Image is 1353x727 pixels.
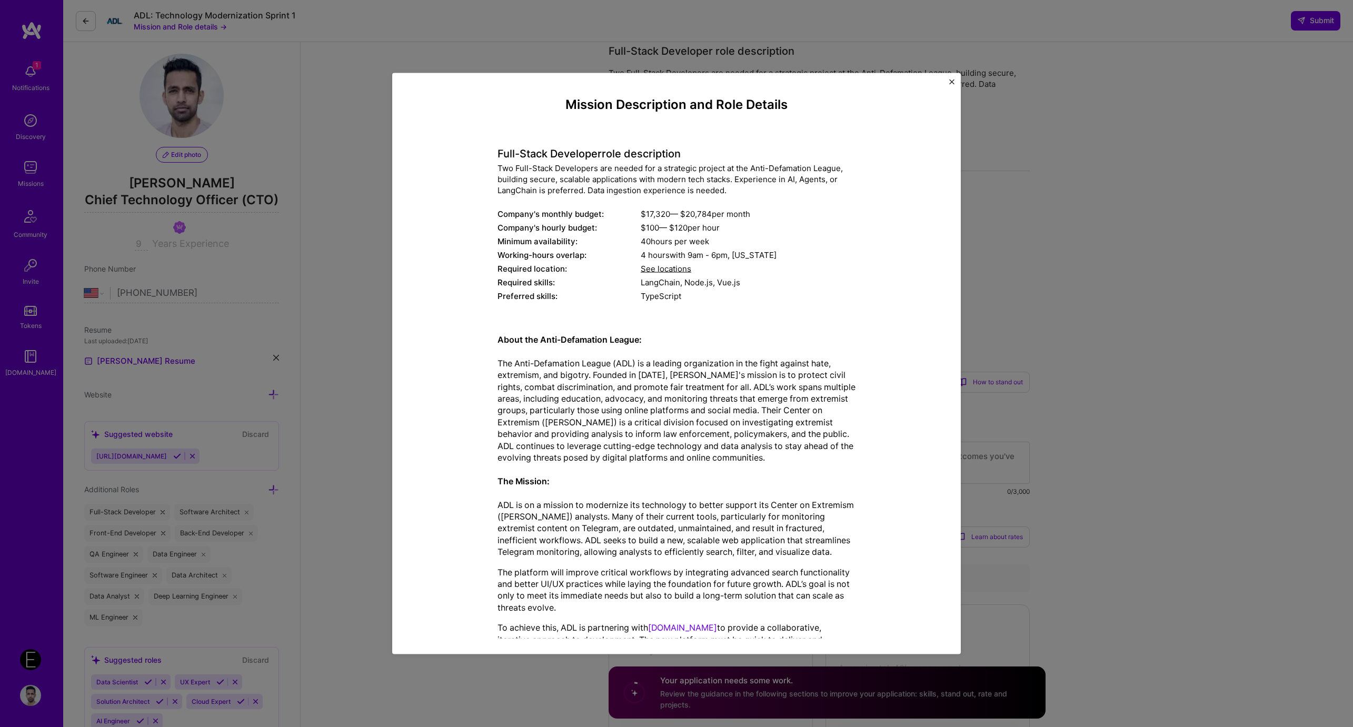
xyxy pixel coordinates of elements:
[498,249,641,260] div: Working-hours overlap:
[498,222,641,233] div: Company's hourly budget:
[641,290,855,301] div: TypeScript
[498,147,855,160] h4: Full-Stack Developer role description
[641,263,691,273] span: See locations
[498,622,855,692] p: To achieve this, ADL is partnering with to provide a collaborative, iterative approach to develop...
[641,208,855,219] div: $ 17,320 — $ 20,784 per month
[641,222,855,233] div: $ 100 — $ 120 per hour
[498,276,641,287] div: Required skills:
[641,276,855,287] div: LangChain, Node.js, Vue.js
[641,249,855,260] div: 4 hours with [US_STATE]
[498,263,641,274] div: Required location:
[498,97,855,112] h4: Mission Description and Role Details
[498,208,641,219] div: Company's monthly budget:
[498,475,550,486] strong: The Mission:
[498,290,641,301] div: Preferred skills:
[641,235,855,246] div: 40 hours per week
[498,566,855,613] p: The platform will improve critical workflows by integrating advanced search functionality and bet...
[685,250,732,260] span: 9am - 6pm ,
[648,622,717,633] a: [DOMAIN_NAME]
[498,334,642,344] strong: About the Anti-Defamation League:
[498,235,641,246] div: Minimum availability:
[949,79,954,90] button: Close
[498,333,855,557] p: The Anti-Defamation League (ADL) is a leading organization in the fight against hate, extremism, ...
[498,162,855,195] div: Two Full-Stack Developers are needed for a strategic project at the Anti-Defamation League, build...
